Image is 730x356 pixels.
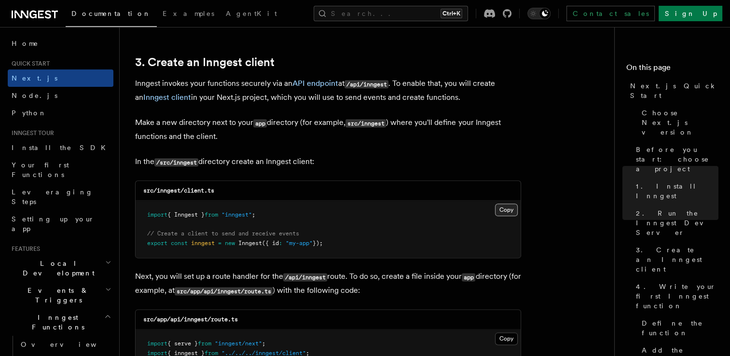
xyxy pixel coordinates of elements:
[135,270,521,298] p: Next, you will set up a route handler for the route. To do so, create a file inside your director...
[286,240,313,246] span: "my-app"
[135,77,521,104] p: Inngest invokes your functions securely via an at . To enable that, you will create an in your Ne...
[279,240,282,246] span: :
[8,87,113,104] a: Node.js
[626,77,718,104] a: Next.js Quick Start
[12,161,69,178] span: Your first Functions
[71,10,151,17] span: Documentation
[495,204,518,216] button: Copy
[147,240,167,246] span: export
[566,6,655,21] a: Contact sales
[441,9,462,18] kbd: Ctrl+K
[636,145,718,174] span: Before you start: choose a project
[283,273,327,281] code: /api/inngest
[21,341,120,348] span: Overview
[632,141,718,178] a: Before you start: choose a project
[8,282,113,309] button: Events & Triggers
[135,55,275,69] a: 3. Create an Inngest client
[143,93,191,102] a: Inngest client
[238,240,262,246] span: Inngest
[636,282,718,311] span: 4. Write your first Inngest function
[218,240,221,246] span: =
[175,287,273,295] code: src/app/api/inngest/route.ts
[8,104,113,122] a: Python
[220,3,283,26] a: AgentKit
[12,74,57,82] span: Next.js
[345,119,386,127] code: src/inngest
[205,211,218,218] span: from
[262,240,279,246] span: ({ id
[8,286,105,305] span: Events & Triggers
[12,109,47,117] span: Python
[8,69,113,87] a: Next.js
[8,210,113,237] a: Setting up your app
[632,278,718,315] a: 4. Write your first Inngest function
[632,241,718,278] a: 3. Create an Inngest client
[143,316,238,323] code: src/app/api/inngest/route.ts
[17,336,113,353] a: Overview
[636,181,718,201] span: 1. Install Inngest
[12,188,93,205] span: Leveraging Steps
[8,309,113,336] button: Inngest Functions
[163,10,214,17] span: Examples
[215,340,262,347] span: "inngest/next"
[12,144,111,151] span: Install the SDK
[314,6,468,21] button: Search...Ctrl+K
[225,240,235,246] span: new
[630,81,718,100] span: Next.js Quick Start
[638,315,718,342] a: Define the function
[527,8,551,19] button: Toggle dark mode
[191,240,215,246] span: inngest
[8,156,113,183] a: Your first Functions
[659,6,722,21] a: Sign Up
[12,92,57,99] span: Node.js
[632,178,718,205] a: 1. Install Inngest
[253,119,267,127] code: app
[638,104,718,141] a: Choose Next.js version
[8,35,113,52] a: Home
[147,230,299,237] span: // Create a client to send and receive events
[154,158,198,166] code: /src/inngest
[642,318,718,338] span: Define the function
[642,108,718,137] span: Choose Next.js version
[252,211,255,218] span: ;
[198,340,211,347] span: from
[292,79,338,88] a: API endpoint
[8,245,40,253] span: Features
[12,215,95,233] span: Setting up your app
[636,245,718,274] span: 3. Create an Inngest client
[313,240,323,246] span: });
[8,60,50,68] span: Quick start
[66,3,157,27] a: Documentation
[221,211,252,218] span: "inngest"
[344,80,388,88] code: /api/inngest
[636,208,718,237] span: 2. Run the Inngest Dev Server
[8,255,113,282] button: Local Development
[262,340,265,347] span: ;
[226,10,277,17] span: AgentKit
[171,240,188,246] span: const
[8,259,105,278] span: Local Development
[462,273,475,281] code: app
[8,313,104,332] span: Inngest Functions
[167,340,198,347] span: { serve }
[147,211,167,218] span: import
[157,3,220,26] a: Examples
[147,340,167,347] span: import
[8,183,113,210] a: Leveraging Steps
[8,129,54,137] span: Inngest tour
[626,62,718,77] h4: On this page
[632,205,718,241] a: 2. Run the Inngest Dev Server
[167,211,205,218] span: { Inngest }
[135,155,521,169] p: In the directory create an Inngest client:
[135,116,521,143] p: Make a new directory next to your directory (for example, ) where you'll define your Inngest func...
[8,139,113,156] a: Install the SDK
[143,187,214,194] code: src/inngest/client.ts
[495,332,518,345] button: Copy
[12,39,39,48] span: Home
